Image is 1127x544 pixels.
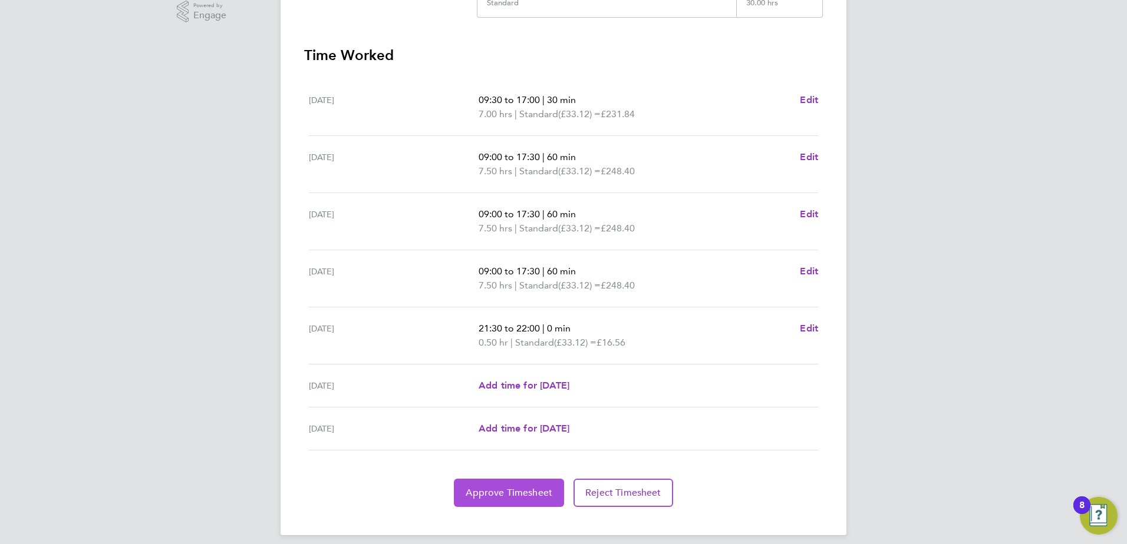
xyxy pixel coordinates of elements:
[547,151,576,162] span: 60 min
[479,422,569,436] a: Add time for [DATE]
[479,94,540,105] span: 09:30 to 17:00
[800,321,818,336] a: Edit
[542,94,545,105] span: |
[515,336,554,350] span: Standard
[515,223,517,234] span: |
[558,165,601,177] span: (£33.12) =
[304,46,823,65] h3: Time Worked
[309,264,479,293] div: [DATE]
[479,223,512,234] span: 7.50 hrs
[479,208,540,220] span: 09:00 to 17:30
[558,223,601,234] span: (£33.12) =
[309,422,479,436] div: [DATE]
[309,321,479,350] div: [DATE]
[309,93,479,121] div: [DATE]
[800,93,818,107] a: Edit
[601,108,635,120] span: £231.84
[800,208,818,220] span: Edit
[800,151,818,162] span: Edit
[800,150,818,164] a: Edit
[479,280,512,291] span: 7.50 hrs
[466,487,552,499] span: Approve Timesheet
[554,337,597,348] span: (£33.12) =
[800,207,818,221] a: Edit
[515,165,517,177] span: |
[800,94,818,105] span: Edit
[597,337,625,348] span: £16.56
[193,1,226,11] span: Powered by
[800,323,818,334] span: Edit
[601,165,635,177] span: £248.40
[479,423,569,434] span: Add time for [DATE]
[558,280,601,291] span: (£33.12) =
[574,479,673,507] button: Reject Timesheet
[515,280,517,291] span: |
[558,108,601,120] span: (£33.12) =
[547,94,576,105] span: 30 min
[601,223,635,234] span: £248.40
[309,207,479,235] div: [DATE]
[519,221,558,235] span: Standard
[1080,497,1118,535] button: Open Resource Center, 8 new notifications
[479,266,540,277] span: 09:00 to 17:30
[510,337,513,348] span: |
[800,266,818,277] span: Edit
[515,108,517,120] span: |
[547,323,571,334] span: 0 min
[177,1,227,23] a: Powered byEngage
[519,164,558,178] span: Standard
[585,487,661,499] span: Reject Timesheet
[479,323,540,334] span: 21:30 to 22:00
[519,278,558,293] span: Standard
[547,208,576,220] span: 60 min
[479,151,540,162] span: 09:00 to 17:30
[601,280,635,291] span: £248.40
[542,323,545,334] span: |
[800,264,818,278] a: Edit
[542,266,545,277] span: |
[547,266,576,277] span: 60 min
[1079,505,1085,520] div: 8
[309,379,479,393] div: [DATE]
[479,108,512,120] span: 7.00 hrs
[542,208,545,220] span: |
[542,151,545,162] span: |
[479,379,569,393] a: Add time for [DATE]
[479,380,569,391] span: Add time for [DATE]
[454,479,564,507] button: Approve Timesheet
[479,165,512,177] span: 7.50 hrs
[519,107,558,121] span: Standard
[193,11,226,21] span: Engage
[309,150,479,178] div: [DATE]
[479,337,508,348] span: 0.50 hr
